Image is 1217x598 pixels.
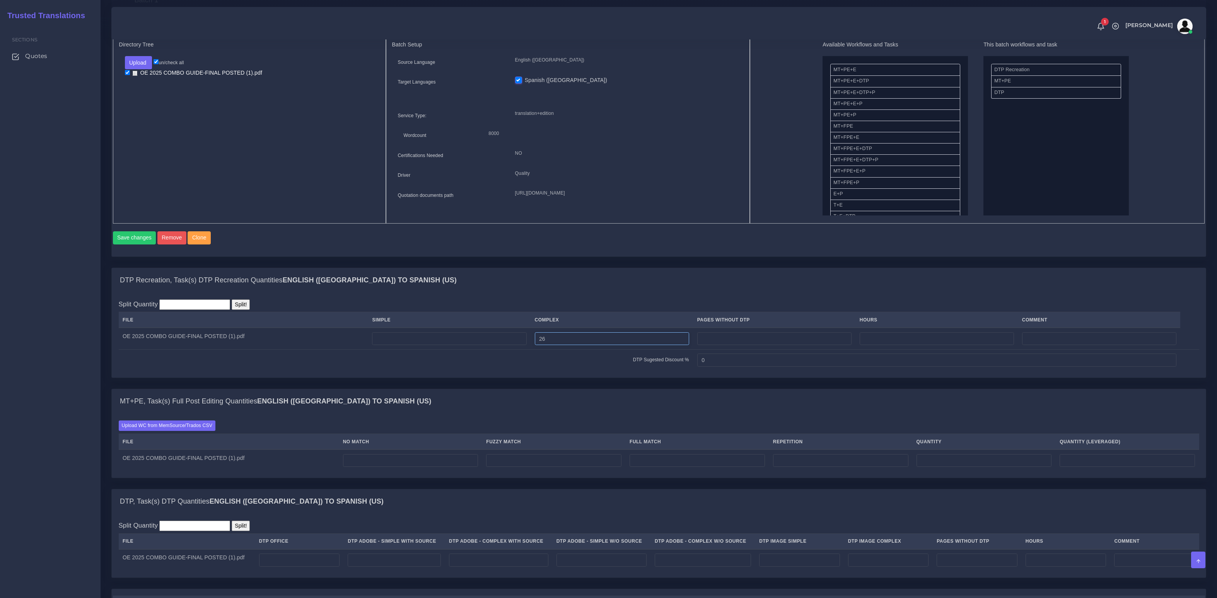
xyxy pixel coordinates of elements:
[398,112,427,119] label: Service Type:
[2,9,85,22] a: Trusted Translations
[482,434,626,450] th: Fuzzy Match
[112,489,1206,514] div: DTP, Task(s) DTP QuantitiesEnglish ([GEOGRAPHIC_DATA]) TO Spanish (US)
[232,521,250,531] input: Split!
[525,76,607,84] label: Spanish ([GEOGRAPHIC_DATA])
[515,149,738,157] p: NO
[119,533,255,549] th: File
[769,434,912,450] th: Repetition
[445,533,553,549] th: DTP Adobe - Complex With Source
[1101,18,1109,26] span: 1
[515,56,738,64] p: English ([GEOGRAPHIC_DATA])
[120,397,431,406] h4: MT+PE, Task(s) Full Post Editing Quantities
[257,397,431,405] b: English ([GEOGRAPHIC_DATA]) TO Spanish (US)
[933,533,1022,549] th: Pages Without DTP
[25,52,47,60] span: Quotes
[188,231,212,244] a: Clone
[113,231,156,244] button: Save changes
[119,434,339,450] th: File
[398,79,436,85] label: Target Languages
[830,121,960,132] li: MT+FPE
[398,59,435,66] label: Source Language
[119,41,380,48] h5: Directory Tree
[633,356,689,363] label: DTP Sugested Discount %
[823,41,968,48] h5: Available Workflows and Tasks
[515,169,738,178] p: Quality
[119,549,255,571] td: OE 2025 COMBO GUIDE-FINAL POSTED (1).pdf
[130,69,265,77] a: OE 2025 COMBO GUIDE-FINAL POSTED (1).pdf
[830,154,960,166] li: MT+FPE+E+DTP+P
[515,109,738,118] p: translation+edition
[552,533,650,549] th: DTP Adobe - Simple W/O Source
[855,312,1018,328] th: Hours
[255,533,344,549] th: DTP Office
[991,87,1121,99] li: DTP
[283,276,457,284] b: English ([GEOGRAPHIC_DATA]) TO Spanish (US)
[119,521,158,530] label: Split Quantity
[120,276,457,285] h4: DTP Recreation, Task(s) DTP Recreation Quantities
[830,64,960,76] li: MT+PE+E
[830,75,960,87] li: MT+PE+E+DTP
[983,41,1129,48] h5: This batch workflows and task
[2,11,85,20] h2: Trusted Translations
[755,533,844,549] th: DTP Image Simple
[844,533,933,549] th: DTP Image Complex
[112,514,1206,577] div: DTP, Task(s) DTP QuantitiesEnglish ([GEOGRAPHIC_DATA]) TO Spanish (US)
[398,152,444,159] label: Certifications Needed
[404,132,427,139] label: Wordcount
[368,312,531,328] th: Simple
[830,87,960,99] li: MT+PE+E+DTP+P
[830,177,960,189] li: MT+FPE+P
[157,231,188,244] a: Remove
[650,533,755,549] th: DTP Adobe - Complex W/O Source
[830,166,960,177] li: MT+FPE+E+P
[398,192,454,199] label: Quotation documents path
[830,188,960,200] li: E+P
[6,48,95,64] a: Quotes
[154,59,184,66] label: un/check all
[488,130,732,138] p: 8000
[830,109,960,121] li: MT+PE+P
[119,299,158,309] label: Split Quantity
[830,211,960,222] li: T+E+DTP
[515,189,738,197] p: [URL][DOMAIN_NAME]
[112,389,1206,414] div: MT+PE, Task(s) Full Post Editing QuantitiesEnglish ([GEOGRAPHIC_DATA]) TO Spanish (US)
[1094,22,1108,31] a: 1
[991,64,1121,76] li: DTP Recreation
[830,200,960,211] li: T+E
[830,132,960,144] li: MT+FPE+E
[119,328,368,349] td: OE 2025 COMBO GUIDE-FINAL POSTED (1).pdf
[830,143,960,155] li: MT+FPE+E+DTP
[398,172,411,179] label: Driver
[991,75,1121,87] li: MT+PE
[1177,19,1193,34] img: avatar
[125,56,152,69] button: Upload
[912,434,1056,450] th: Quantity
[339,434,482,450] th: No Match
[210,497,384,505] b: English ([GEOGRAPHIC_DATA]) TO Spanish (US)
[232,299,250,310] input: Split!
[693,312,855,328] th: Pages Without DTP
[112,413,1206,478] div: MT+PE, Task(s) Full Post Editing QuantitiesEnglish ([GEOGRAPHIC_DATA]) TO Spanish (US)
[119,312,368,328] th: File
[1018,312,1180,328] th: Comment
[392,41,744,48] h5: Batch Setup
[344,533,445,549] th: DTP Adobe - Simple With Source
[531,312,693,328] th: Complex
[1121,19,1195,34] a: [PERSON_NAME]avatar
[119,420,216,431] label: Upload WC from MemSource/Trados CSV
[12,37,38,43] span: Sections
[119,449,339,471] td: OE 2025 COMBO GUIDE-FINAL POSTED (1).pdf
[1056,434,1199,450] th: Quantity (Leveraged)
[1021,533,1110,549] th: Hours
[154,59,159,64] input: un/check all
[188,231,211,244] button: Clone
[1125,22,1173,28] span: [PERSON_NAME]
[120,497,384,506] h4: DTP, Task(s) DTP Quantities
[112,293,1206,378] div: DTP Recreation, Task(s) DTP Recreation QuantitiesEnglish ([GEOGRAPHIC_DATA]) TO Spanish (US)
[112,268,1206,293] div: DTP Recreation, Task(s) DTP Recreation QuantitiesEnglish ([GEOGRAPHIC_DATA]) TO Spanish (US)
[830,98,960,110] li: MT+PE+E+P
[626,434,769,450] th: Full Match
[1110,533,1199,549] th: Comment
[157,231,186,244] button: Remove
